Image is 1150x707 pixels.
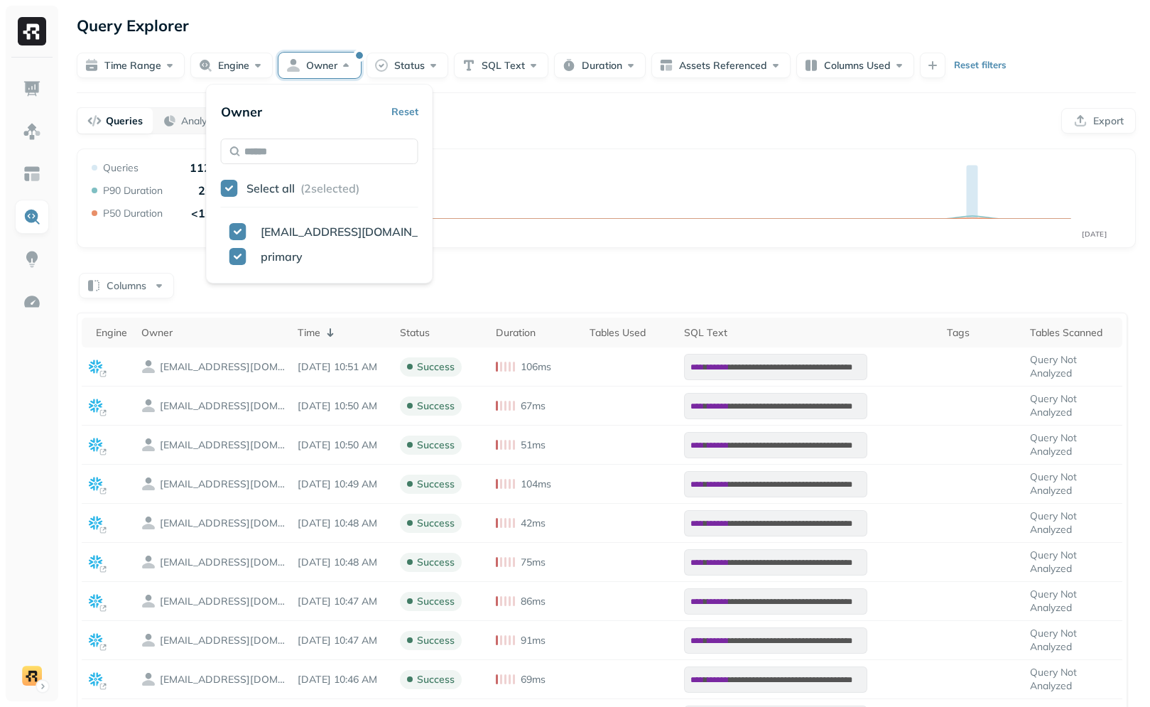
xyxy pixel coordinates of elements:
[298,438,386,452] p: Sep 14, 2025 10:50 AM
[391,99,418,124] button: Reset
[298,673,386,686] p: Sep 14, 2025 10:46 AM
[651,53,791,78] button: Assets Referenced
[106,114,143,128] p: Queries
[23,293,41,311] img: Optimization
[1030,588,1116,615] p: Query Not Analyzed
[141,477,156,491] img: owner
[417,517,455,530] p: success
[278,53,361,78] button: Owner
[23,250,41,269] img: Insights
[298,360,386,374] p: Sep 14, 2025 10:51 AM
[77,53,185,78] button: Time Range
[1082,230,1107,239] tspan: [DATE]
[141,399,156,413] img: owner
[1030,431,1116,458] p: Query Not Analyzed
[796,53,914,78] button: Columns Used
[298,595,386,608] p: Sep 14, 2025 10:47 AM
[160,399,288,413] p: guy.yasoor@ryft.io
[400,326,482,340] div: Status
[521,399,546,413] p: 67ms
[261,225,455,239] span: [EMAIL_ADDRESS][DOMAIN_NAME]
[521,556,546,569] p: 75ms
[417,595,455,608] p: success
[23,207,41,226] img: Query Explorer
[1030,627,1116,654] p: Query Not Analyzed
[160,673,288,686] p: guy.yasoor@ryft.io
[96,326,127,340] div: Engine
[590,326,670,340] div: Tables Used
[23,165,41,183] img: Asset Explorer
[141,438,156,452] img: owner
[954,58,1007,72] p: Reset filters
[79,273,174,298] button: Columns
[417,634,455,647] p: success
[141,555,156,569] img: owner
[521,595,546,608] p: 86ms
[246,176,418,201] button: Select all (2selected)
[141,360,156,374] img: owner
[141,672,156,686] img: owner
[190,53,273,78] button: Engine
[298,477,386,491] p: Sep 14, 2025 10:49 AM
[417,438,455,452] p: success
[77,13,189,38] p: Query Explorer
[417,673,455,686] p: success
[141,594,156,608] img: owner
[141,326,283,340] div: Owner
[1030,326,1116,340] div: Tables Scanned
[298,634,386,647] p: Sep 14, 2025 10:47 AM
[181,114,219,128] p: Analysis
[160,477,288,491] p: guy.yasoor@ryft.io
[160,595,288,608] p: guy.yasoor@ryft.io
[160,634,288,647] p: guy.yasoor@ryft.io
[521,360,551,374] p: 106ms
[261,249,303,264] span: primary
[521,673,546,686] p: 69ms
[1030,549,1116,576] p: Query Not Analyzed
[496,326,575,340] div: Duration
[684,326,933,340] div: SQL Text
[221,104,262,120] p: Owner
[521,438,546,452] p: 51ms
[417,399,455,413] p: success
[18,17,46,45] img: Ryft
[1061,108,1136,134] button: Export
[160,360,288,374] p: guy.yasoor@ryft.io
[23,122,41,141] img: Assets
[198,183,211,198] p: 2s
[417,556,455,569] p: success
[103,161,139,175] p: Queries
[1030,470,1116,497] p: Query Not Analyzed
[367,53,448,78] button: Status
[22,666,42,686] img: demo
[298,517,386,530] p: Sep 14, 2025 10:48 AM
[554,53,646,78] button: Duration
[454,53,548,78] button: SQL Text
[417,360,455,374] p: success
[1030,392,1116,419] p: Query Not Analyzed
[191,206,211,220] p: <1s
[246,181,295,195] p: Select all
[521,634,546,647] p: 91ms
[521,517,546,530] p: 42ms
[521,477,551,491] p: 104ms
[1030,353,1116,380] p: Query Not Analyzed
[23,80,41,98] img: Dashboard
[417,477,455,491] p: success
[190,161,211,175] p: 112
[103,207,163,220] p: P50 Duration
[160,517,288,530] p: guy.yasoor@ryft.io
[141,633,156,647] img: owner
[947,326,1016,340] div: Tags
[298,399,386,413] p: Sep 14, 2025 10:50 AM
[1030,509,1116,536] p: Query Not Analyzed
[298,556,386,569] p: Sep 14, 2025 10:48 AM
[1030,666,1116,693] p: Query Not Analyzed
[160,556,288,569] p: guy.yasoor@ryft.io
[141,516,156,530] img: owner
[103,184,163,198] p: P90 Duration
[298,324,386,341] div: Time
[160,438,288,452] p: guy.yasoor@ryft.io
